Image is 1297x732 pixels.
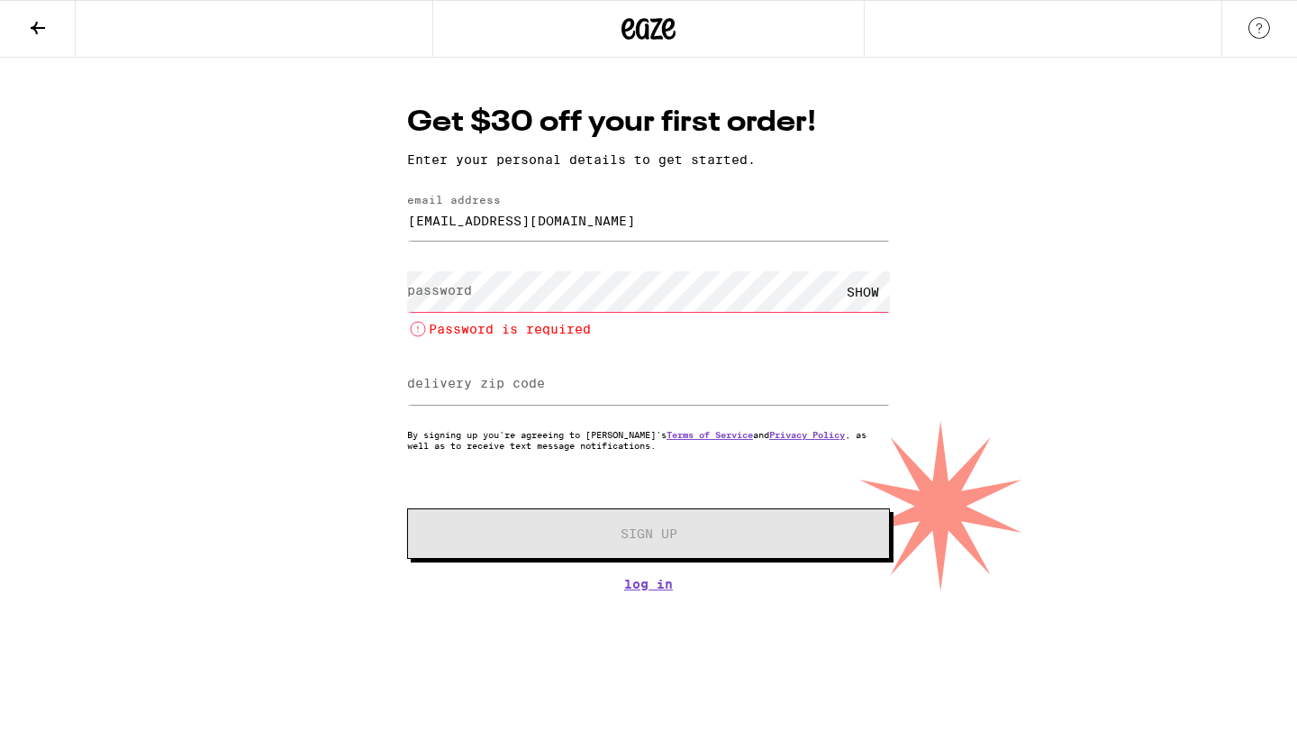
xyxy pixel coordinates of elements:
[11,13,130,27] span: Hi. Need any help?
[836,271,890,312] div: SHOW
[407,364,890,405] input: delivery zip code
[407,194,501,206] label: email address
[407,577,890,591] a: Log In
[407,508,890,559] button: Sign Up
[407,200,890,241] input: email address
[407,283,472,297] label: password
[667,429,753,440] a: Terms of Service
[769,429,845,440] a: Privacy Policy
[407,103,890,143] h1: Get $30 off your first order!
[407,152,890,167] p: Enter your personal details to get started.
[407,318,890,340] li: Password is required
[621,527,677,540] span: Sign Up
[407,429,890,451] p: By signing up you're agreeing to [PERSON_NAME]'s and , as well as to receive text message notific...
[407,376,545,390] label: delivery zip code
